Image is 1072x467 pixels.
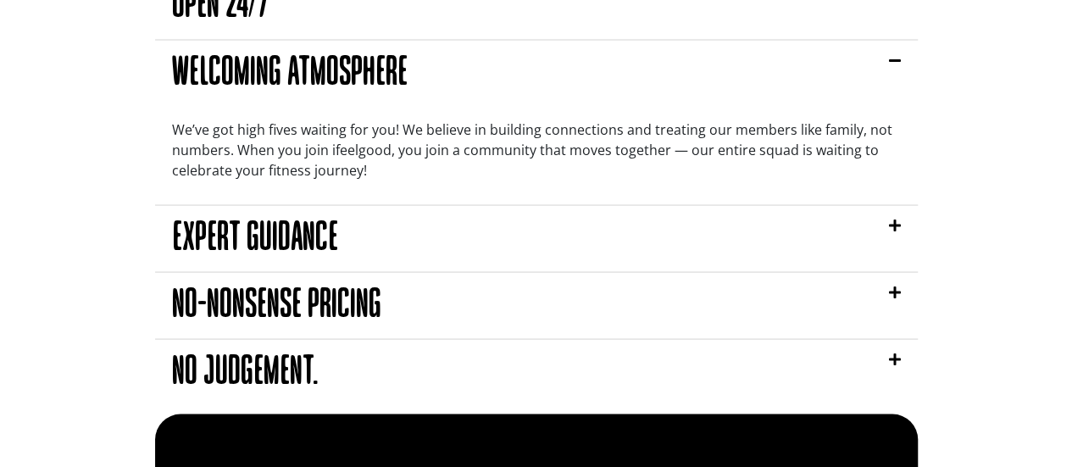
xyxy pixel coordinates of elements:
[155,272,918,338] div: No-nonsense pricing
[155,339,918,405] div: No judgement.
[155,40,918,106] div: Welcoming Atmosphere
[172,286,381,324] a: No-nonsense pricing
[155,205,918,271] div: Expert Guidance
[172,54,408,92] a: Welcoming Atmosphere
[172,220,338,257] a: Expert Guidance
[155,106,918,204] div: Welcoming Atmosphere
[172,353,319,391] a: No judgement.
[172,119,901,180] p: We’ve got high fives waiting for you! We believe in building connections and treating our members...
